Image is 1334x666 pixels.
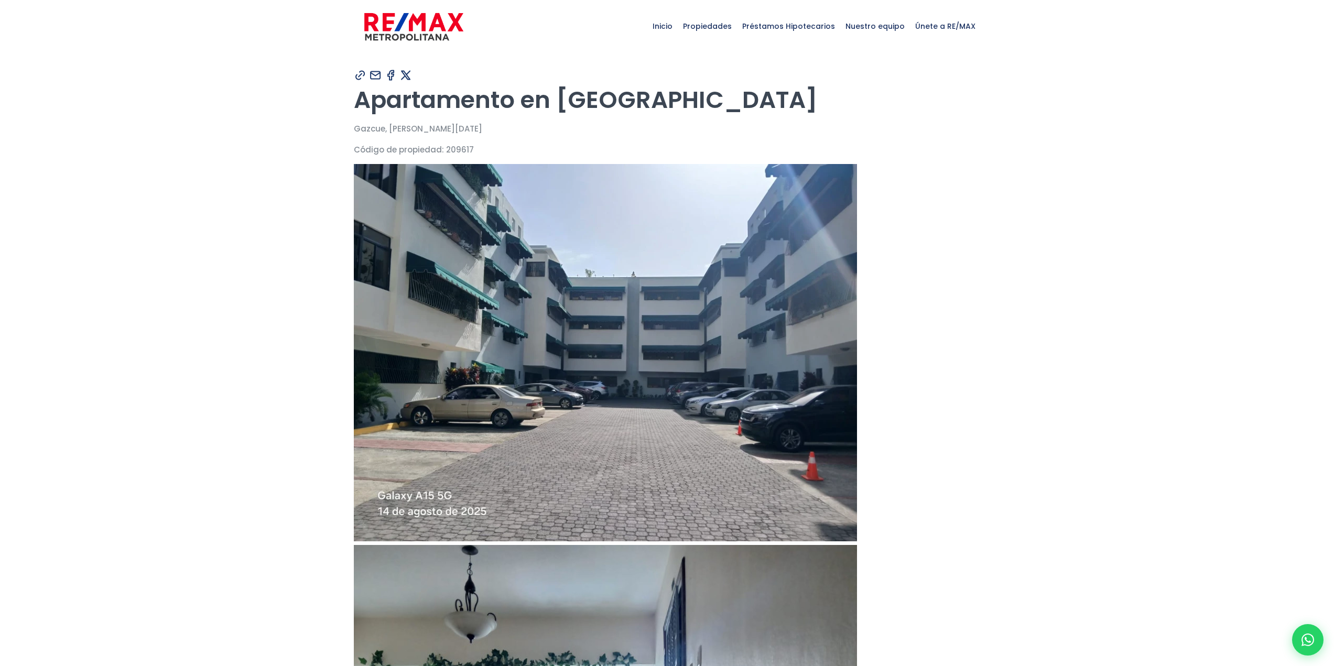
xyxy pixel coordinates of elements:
[384,69,397,82] img: Compartir
[369,69,382,82] img: Compartir
[354,85,981,114] h1: Apartamento en [GEOGRAPHIC_DATA]
[354,69,367,82] img: Compartir
[678,10,737,42] span: Propiedades
[737,10,840,42] span: Préstamos Hipotecarios
[910,10,981,42] span: Únete a RE/MAX
[354,164,857,541] img: Apartamento en Gazcue
[354,122,981,135] p: Gazcue, [PERSON_NAME][DATE]
[446,144,474,155] span: 209617
[647,10,678,42] span: Inicio
[354,144,444,155] span: Código de propiedad:
[399,69,413,82] img: Compartir
[840,10,910,42] span: Nuestro equipo
[364,11,463,42] img: remax-metropolitana-logo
